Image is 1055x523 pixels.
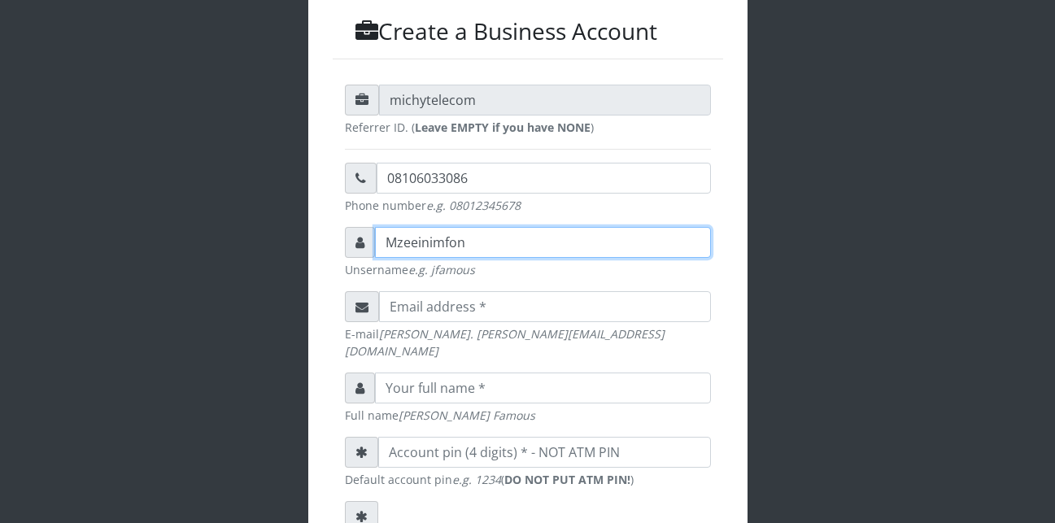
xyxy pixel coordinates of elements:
[379,291,711,322] input: Email address *
[345,261,711,278] small: Unsername
[345,119,711,136] small: Referrer ID. ( )
[415,120,591,135] strong: Leave EMPTY if you have NONE
[375,373,711,403] input: Your full name *
[504,472,630,487] b: DO NOT PUT ATM PIN!
[426,198,521,213] em: e.g. 08012345678
[345,471,711,488] small: Default account pin ( )
[399,408,535,423] em: [PERSON_NAME] Famous
[345,197,711,214] small: Phone number
[345,326,665,359] em: [PERSON_NAME]. [PERSON_NAME][EMAIL_ADDRESS][DOMAIN_NAME]
[333,18,723,46] h3: Create a Business Account
[452,472,501,487] em: e.g. 1234
[408,262,475,277] em: e.g. jfamous
[378,437,711,468] input: Account pin (4 digits) * - NOT ATM PIN
[375,227,711,258] input: Username *
[379,85,711,115] input: Referrer ID (Leave blank if NONE)
[345,325,711,360] small: E-mail
[345,407,711,424] small: Full name
[377,163,711,194] input: Phone number *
